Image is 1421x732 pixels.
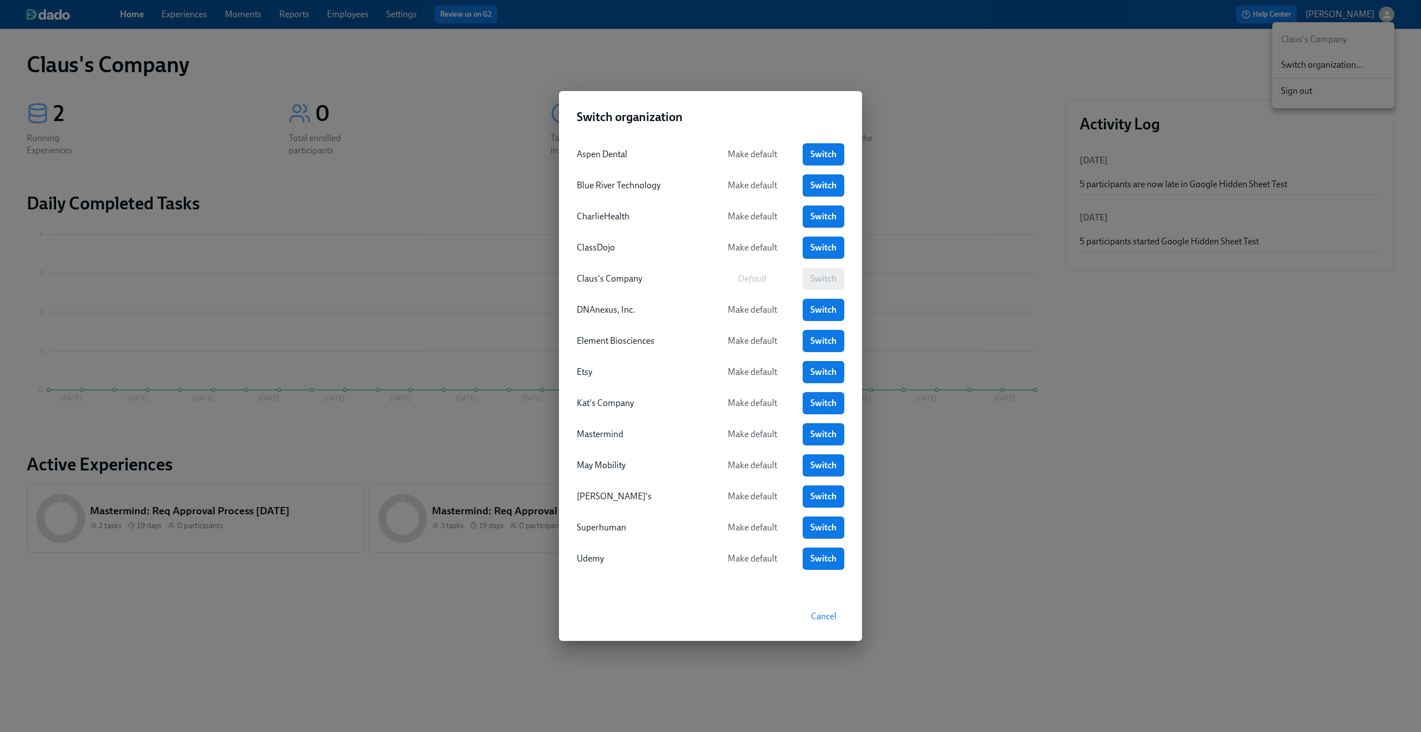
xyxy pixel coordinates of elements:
a: Switch [803,392,844,414]
a: Switch [803,548,844,570]
button: Make default [710,548,794,570]
a: Switch [803,237,844,259]
div: Blue River Technology [577,179,702,192]
button: Cancel [803,605,844,628]
div: Mastermind [577,428,702,440]
span: Switch [810,242,837,253]
span: Make default [718,180,786,191]
a: Switch [803,454,844,477]
span: Switch [810,553,837,564]
div: Kat's Company [577,397,702,409]
span: Make default [718,398,786,409]
button: Make default [710,205,794,228]
span: Make default [718,149,786,160]
span: Cancel [811,611,837,622]
span: Switch [810,460,837,471]
button: Make default [710,517,794,539]
button: Make default [710,330,794,352]
span: Switch [810,398,837,409]
div: Superhuman [577,522,702,534]
button: Make default [710,454,794,477]
div: Etsy [577,366,702,378]
span: Switch [810,180,837,191]
span: Make default [718,304,786,315]
div: Udemy [577,553,702,565]
span: Make default [718,429,786,440]
span: Switch [810,522,837,533]
span: Switch [810,304,837,315]
span: Switch [810,491,837,502]
div: Element Biosciences [577,335,702,347]
button: Make default [710,143,794,166]
span: Switch [810,335,837,347]
span: Make default [718,460,786,471]
a: Switch [803,143,844,166]
span: Switch [810,149,837,160]
a: Switch [803,517,844,539]
span: Make default [718,367,786,378]
button: Make default [710,423,794,445]
span: Make default [718,335,786,347]
a: Switch [803,423,844,445]
div: May Mobility [577,459,702,472]
button: Make default [710,237,794,259]
div: CharlieHealth [577,210,702,223]
button: Make default [710,174,794,197]
button: Make default [710,392,794,414]
a: Switch [803,174,844,197]
a: Switch [803,330,844,352]
span: Make default [718,211,786,222]
a: Switch [803,361,844,383]
a: Switch [803,299,844,321]
span: Make default [718,242,786,253]
a: Switch [803,485,844,508]
span: Switch [810,429,837,440]
h2: Switch organization [577,109,844,126]
span: Make default [718,553,786,564]
button: Make default [710,361,794,383]
div: ClassDojo [577,242,702,254]
div: DNAnexus, Inc. [577,304,702,316]
span: Switch [810,367,837,378]
span: Make default [718,491,786,502]
div: Aspen Dental [577,148,702,161]
button: Make default [710,299,794,321]
div: Claus's Company [577,273,702,285]
a: Switch [803,205,844,228]
div: [PERSON_NAME]'s [577,490,702,503]
span: Make default [718,522,786,533]
button: Make default [710,485,794,508]
span: Switch [810,211,837,222]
